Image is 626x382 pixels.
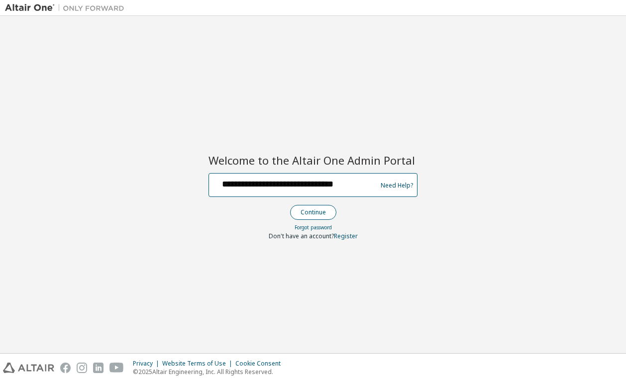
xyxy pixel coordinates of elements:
[295,224,332,231] a: Forgot password
[109,363,124,373] img: youtube.svg
[269,232,334,240] span: Don't have an account?
[381,185,413,186] a: Need Help?
[334,232,358,240] a: Register
[290,205,336,220] button: Continue
[133,368,287,376] p: © 2025 Altair Engineering, Inc. All Rights Reserved.
[133,360,162,368] div: Privacy
[60,363,71,373] img: facebook.svg
[235,360,287,368] div: Cookie Consent
[3,363,54,373] img: altair_logo.svg
[209,153,417,167] h2: Welcome to the Altair One Admin Portal
[77,363,87,373] img: instagram.svg
[162,360,235,368] div: Website Terms of Use
[5,3,129,13] img: Altair One
[93,363,104,373] img: linkedin.svg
